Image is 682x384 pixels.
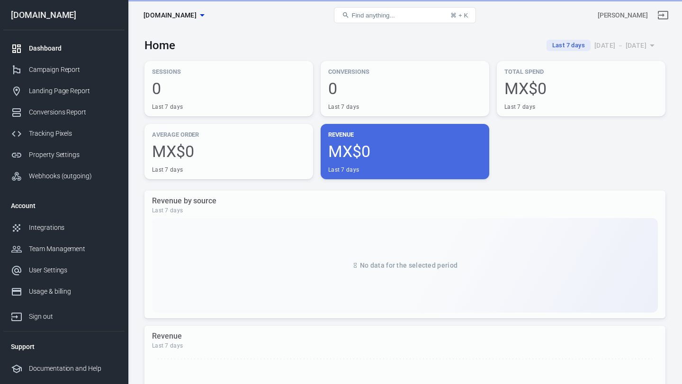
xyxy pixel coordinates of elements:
[3,238,125,260] a: Team Management
[351,12,395,19] span: Find anything...
[29,364,117,374] div: Documentation and Help
[29,129,117,139] div: Tracking Pixels
[29,244,117,254] div: Team Management
[29,44,117,53] div: Dashboard
[3,102,125,123] a: Conversions Report
[29,312,117,322] div: Sign out
[3,260,125,281] a: User Settings
[450,12,468,19] div: ⌘ + K
[3,166,125,187] a: Webhooks (outgoing)
[140,7,208,24] button: [DOMAIN_NAME]
[3,217,125,238] a: Integrations
[3,123,125,144] a: Tracking Pixels
[29,171,117,181] div: Webhooks (outgoing)
[29,107,117,117] div: Conversions Report
[144,9,197,21] span: myracoach.com
[3,335,125,358] li: Support
[3,59,125,80] a: Campaign Report
[3,11,125,19] div: [DOMAIN_NAME]
[3,144,125,166] a: Property Settings
[3,302,125,327] a: Sign out
[334,7,476,23] button: Find anything...⌘ + K
[29,86,117,96] div: Landing Page Report
[652,4,674,26] a: Sign out
[29,265,117,275] div: User Settings
[29,65,117,75] div: Campaign Report
[3,281,125,302] a: Usage & billing
[144,39,175,52] h3: Home
[3,38,125,59] a: Dashboard
[29,150,117,160] div: Property Settings
[29,287,117,297] div: Usage & billing
[598,10,648,20] div: Account id: Ul97uTIP
[3,194,125,217] li: Account
[29,223,117,233] div: Integrations
[3,80,125,102] a: Landing Page Report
